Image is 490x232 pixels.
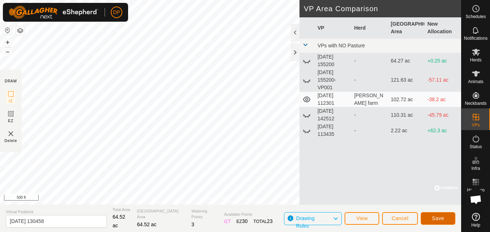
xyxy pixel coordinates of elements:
span: Notifications [464,36,487,40]
div: EZ [236,218,248,225]
td: +0.25 ac [424,53,461,69]
th: [GEOGRAPHIC_DATA] Area [388,17,425,39]
span: VPs with NO Pasture [318,43,365,48]
span: Delete [5,138,17,143]
td: -57.11 ac [424,69,461,92]
td: 2.22 ac [388,123,425,138]
span: 23 [267,218,273,224]
th: Herd [351,17,388,39]
span: 64.52 ac [113,214,125,228]
button: Cancel [382,212,418,225]
button: Save [421,212,455,225]
span: Cancel [391,215,408,221]
span: EZ [8,118,14,124]
span: Watering Points [192,208,218,220]
td: 110.31 ac [388,107,425,123]
span: Drawing Rules [296,215,314,229]
img: Gallagher Logo [9,6,99,19]
span: Status [469,145,482,149]
th: VP [315,17,351,39]
span: Animals [468,80,484,84]
span: Available Points [224,211,273,218]
a: Privacy Policy [202,195,229,202]
td: [DATE] 112301 [315,92,351,107]
div: - [354,127,385,134]
td: 64.27 ac [388,53,425,69]
td: [DATE] 155200 [315,53,351,69]
div: - [354,57,385,65]
button: Reset Map [3,26,12,35]
td: [DATE] 155200-VP001 [315,69,351,92]
span: Schedules [465,14,486,19]
div: Open chat [465,189,487,210]
button: Map Layers [16,26,25,35]
span: DP [113,9,120,16]
a: Help [461,210,490,230]
button: – [3,47,12,56]
div: - [354,111,385,119]
button: + [3,38,12,47]
span: 64.52 ac [137,222,157,227]
span: View [356,215,368,221]
span: Herds [470,58,481,62]
span: IZ [9,98,13,104]
span: 7 [228,218,231,224]
button: View [345,212,379,225]
span: Infra [471,166,480,171]
span: 30 [242,218,248,224]
td: [DATE] 113435 [315,123,351,138]
a: Contact Us [238,195,259,202]
td: 121.63 ac [388,69,425,92]
div: - [354,76,385,84]
div: DRAW [5,78,17,84]
td: -45.79 ac [424,107,461,123]
span: Help [471,223,480,227]
span: [GEOGRAPHIC_DATA] Area [137,208,186,220]
span: Neckbands [465,101,486,106]
span: Virtual Paddock [6,209,107,215]
th: New Allocation [424,17,461,39]
div: [PERSON_NAME] farm [354,92,385,107]
td: +62.3 ac [424,123,461,138]
div: IZ [224,218,231,225]
div: TOTAL [253,218,272,225]
span: VPs [472,123,480,127]
span: Save [432,215,444,221]
h2: VP Area Comparison [304,4,461,13]
td: -38.2 ac [424,92,461,107]
span: 3 [192,222,194,227]
span: Total Area [113,207,131,213]
img: VP [6,129,15,138]
span: Heatmap [467,188,485,192]
td: [DATE] 142512 [315,107,351,123]
td: 102.72 ac [388,92,425,107]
